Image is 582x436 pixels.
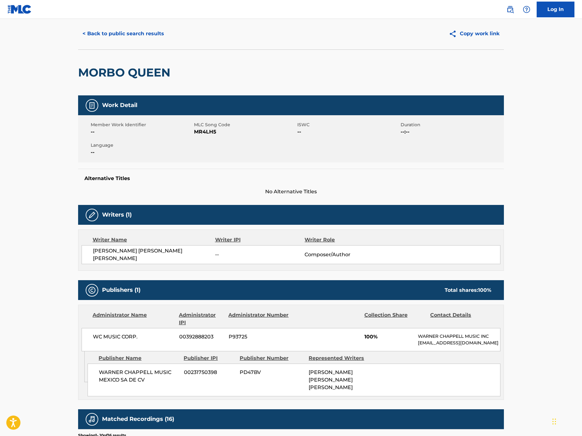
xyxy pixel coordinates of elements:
div: Writer IPI [215,236,305,244]
span: WC MUSIC CORP. [93,333,174,341]
span: -- [297,128,399,136]
span: --:-- [401,128,502,136]
div: Administrator Name [93,311,174,326]
div: Writer Name [93,236,215,244]
h2: MORBO QUEEN [78,65,174,80]
img: Matched Recordings [88,416,96,423]
a: Public Search [504,3,516,16]
span: 100% [364,333,413,341]
span: Member Work Identifier [91,122,192,128]
div: Help [520,3,533,16]
h5: Publishers (1) [102,286,140,294]
img: MLC Logo [8,5,32,14]
img: Writers [88,211,96,219]
h5: Writers (1) [102,211,132,218]
span: No Alternative Titles [78,188,504,195]
span: WARNER CHAPPELL MUSIC MEXICO SA DE CV [99,369,179,384]
span: MLC Song Code [194,122,296,128]
span: -- [91,149,192,156]
iframe: Chat Widget [551,406,582,436]
span: 00392888203 [179,333,224,341]
span: [PERSON_NAME] [PERSON_NAME] [PERSON_NAME] [309,369,353,390]
img: Work Detail [88,102,96,109]
div: Represented Writers [309,354,373,362]
div: Writer Role [305,236,386,244]
span: Composer/Author [305,251,386,258]
h5: Matched Recordings (16) [102,416,174,423]
h5: Alternative Titles [84,175,498,182]
img: Publishers [88,286,96,294]
span: [PERSON_NAME] [PERSON_NAME] [PERSON_NAME] [93,247,215,262]
span: P93725 [229,333,290,341]
span: ISWC [297,122,399,128]
span: PD47BV [240,369,304,376]
span: -- [215,251,305,258]
div: Publisher Name [99,354,179,362]
span: MR4LH5 [194,128,296,136]
span: Language [91,142,192,149]
span: 00231750398 [184,369,235,376]
button: Copy work link [444,26,504,42]
span: 100 % [478,287,491,293]
span: Duration [401,122,502,128]
button: < Back to public search results [78,26,168,42]
a: Log In [537,2,574,17]
p: [EMAIL_ADDRESS][DOMAIN_NAME] [418,340,500,346]
div: Collection Share [364,311,425,326]
div: Administrator IPI [179,311,224,326]
img: Copy work link [449,30,460,38]
img: help [523,6,530,13]
div: Administrator Number [228,311,289,326]
div: Drag [552,412,556,431]
p: WARNER CHAPPELL MUSIC INC [418,333,500,340]
span: -- [91,128,192,136]
img: search [506,6,514,13]
h5: Work Detail [102,102,137,109]
div: Publisher Number [240,354,304,362]
div: Total shares: [445,286,491,294]
div: Contact Details [430,311,491,326]
div: Publisher IPI [184,354,235,362]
